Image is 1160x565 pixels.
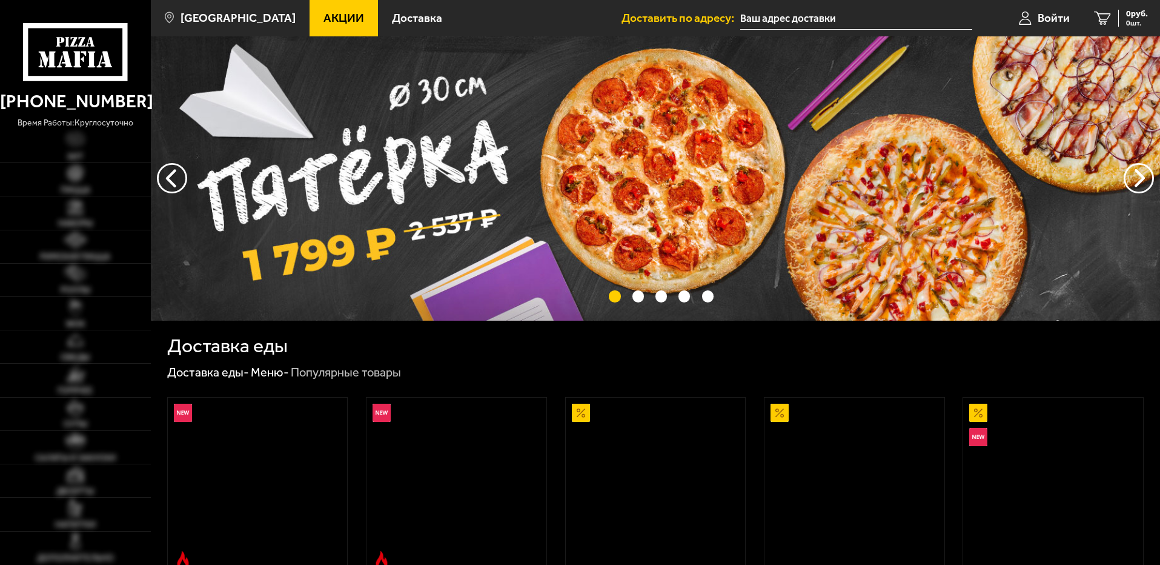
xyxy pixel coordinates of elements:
a: Доставка еды- [167,365,249,379]
span: Доставка [392,12,442,24]
h1: Доставка еды [167,336,288,356]
span: Войти [1038,12,1070,24]
span: Напитки [55,521,96,529]
span: 0 шт. [1126,19,1148,27]
span: Салаты и закуски [35,454,116,463]
a: Меню- [251,365,289,379]
img: Акционный [572,404,590,422]
span: Обеды [61,353,90,362]
button: точки переключения [678,290,690,302]
img: Новинка [373,404,391,422]
input: Ваш адрес доставки [740,7,972,30]
div: Популярные товары [291,365,401,381]
span: Пицца [61,186,90,195]
span: Супы [64,420,87,429]
span: Горячее [58,387,93,395]
span: WOK [66,320,85,329]
span: Акции [323,12,364,24]
span: Роллы [61,286,90,295]
span: Римская пицца [40,253,110,261]
span: Десерты [56,487,94,496]
button: точки переключения [655,290,667,302]
span: Дополнительно [37,554,114,563]
span: Доставить по адресу: [621,12,740,24]
button: точки переключения [632,290,644,302]
button: следующий [157,163,187,193]
span: Наборы [58,219,93,228]
img: Акционный [969,404,987,422]
img: Новинка [174,404,192,422]
img: Новинка [969,428,987,446]
img: Акционный [771,404,789,422]
button: точки переключения [702,290,714,302]
button: точки переключения [609,290,620,302]
span: Хит [67,153,84,161]
span: 0 руб. [1126,10,1148,18]
button: предыдущий [1124,163,1154,193]
span: [GEOGRAPHIC_DATA] [181,12,296,24]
